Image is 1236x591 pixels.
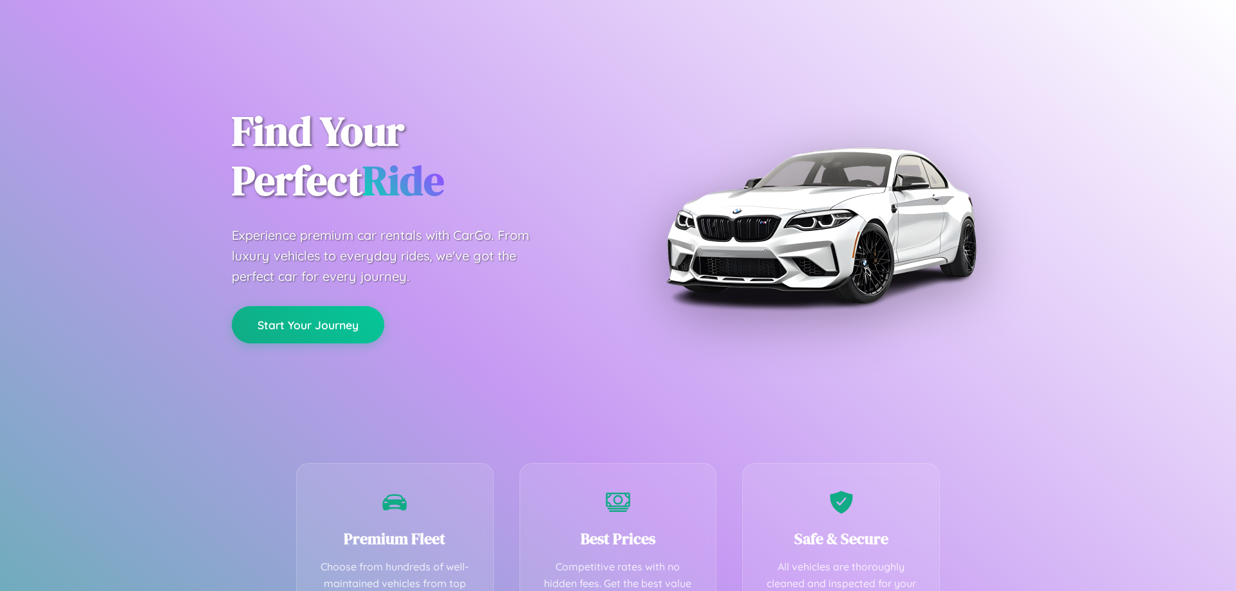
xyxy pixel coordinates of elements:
[232,107,599,206] h1: Find Your Perfect
[660,64,982,386] img: Premium BMW car rental vehicle
[232,306,384,343] button: Start Your Journey
[232,225,554,287] p: Experience premium car rentals with CarGo. From luxury vehicles to everyday rides, we've got the ...
[316,528,474,549] h3: Premium Fleet
[539,528,697,549] h3: Best Prices
[362,152,444,208] span: Ride
[762,528,920,549] h3: Safe & Secure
